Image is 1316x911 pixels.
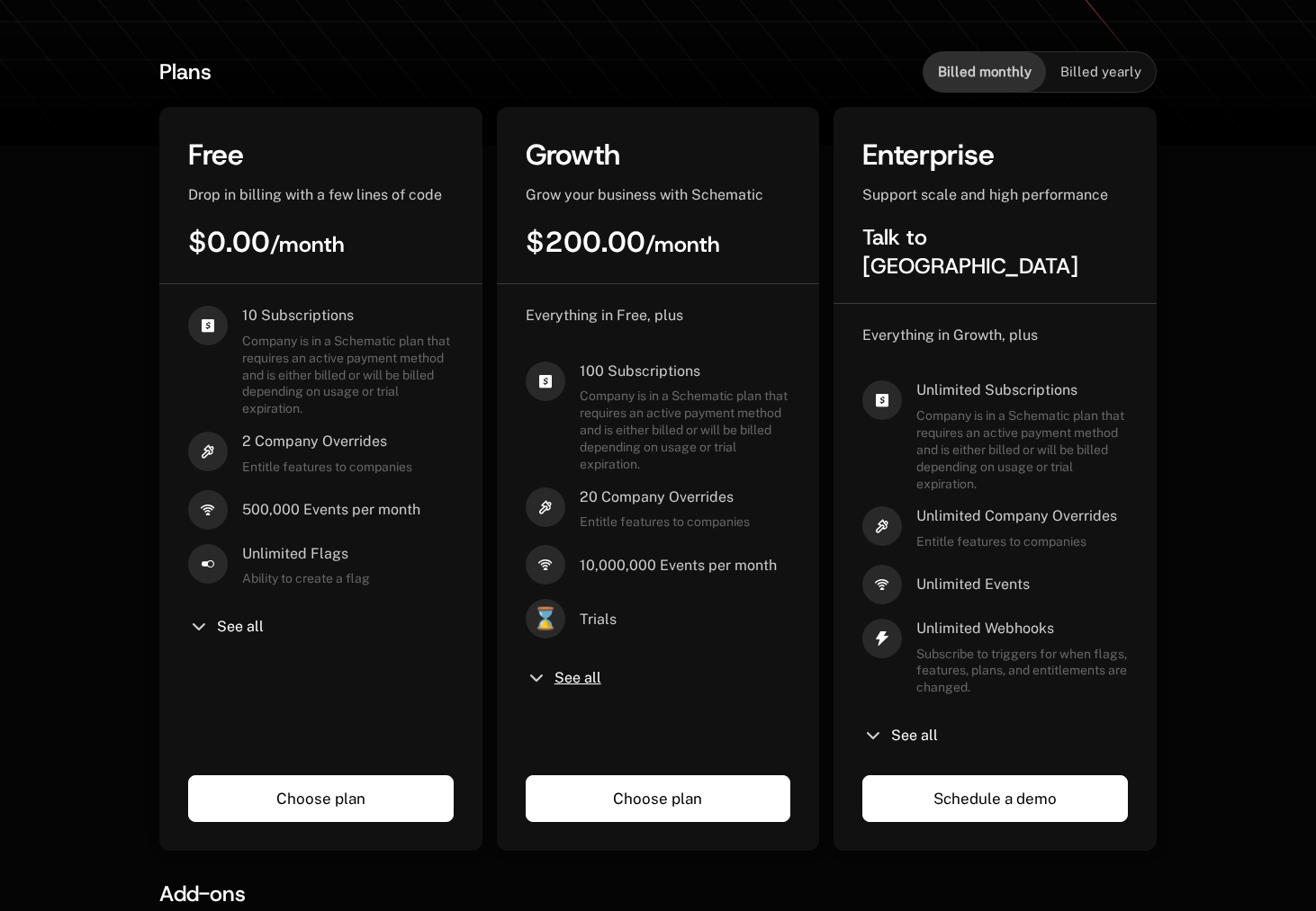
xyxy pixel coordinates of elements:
span: 10,000,000 Events per month [580,556,777,576]
span: 2 Company Overrides [242,432,412,451]
a: Choose plan [526,775,791,822]
i: hammer [862,506,902,546]
sub: / month [270,230,345,259]
i: cashapp [526,362,565,401]
i: cashapp [188,306,228,345]
span: $200.00 [526,223,720,261]
span: 10 Subscriptions [242,306,454,326]
span: Plans [159,58,212,86]
span: $0.00 [188,223,345,261]
span: Add-ons [159,880,246,908]
span: Unlimited Company Overrides [916,506,1117,526]
i: hammer [188,432,228,471]
span: Free [188,136,244,174]
span: Entitle features to companies [580,514,750,531]
span: Entitle features to companies [916,533,1117,550]
span: Entitle features to companies [242,459,412,476]
span: See all [554,671,601,685]
span: Everything in Free, plus [526,307,683,324]
span: Grow your business with Schematic [526,186,763,203]
i: cashapp [862,380,902,420]
span: Subscribe to triggers for when flags, features, plans, and entitlements are changed. [916,646,1128,697]
span: ⌛ [526,599,565,639]
span: Enterprise [862,136,995,174]
span: Ability to create a flag [242,570,370,587]
span: Billed yearly [1060,63,1141,81]
i: chevron-down [862,725,884,746]
span: 500,000 Events per month [242,500,420,520]
i: thunder [862,619,902,658]
i: signal [526,545,565,585]
i: chevron-down [188,616,210,638]
a: Choose plan [188,775,454,822]
span: Company is in a Schematic plan that requires an active payment method and is either billed or wil... [580,388,791,472]
i: hammer [526,487,565,527]
span: Drop in billing with a few lines of code [188,186,442,203]
i: signal [188,490,228,530]
span: Unlimited Subscriptions [916,380,1128,400]
span: Growth [526,136,620,174]
span: See all [217,620,264,634]
span: See all [891,728,938,743]
span: Company is in a Schematic plan that requires an active payment method and is either billed or wil... [916,407,1128,492]
span: Talk to [GEOGRAPHIC_DATA] [862,223,1078,281]
span: Unlimited Events [916,575,1030,594]
span: Billed monthly [938,63,1032,81]
span: 100 Subscriptions [580,362,791,381]
sub: / month [645,230,720,259]
span: Everything in Growth, plus [862,326,1038,344]
span: Trials [580,610,617,630]
span: Unlimited Webhooks [916,619,1128,639]
span: Unlimited Flags [242,544,370,564]
i: signal [862,565,902,604]
i: boolean-on [188,544,228,584]
span: 20 Company Overrides [580,487,750,507]
i: chevron-down [526,667,547,689]
span: Support scale and high performance [862,186,1108,203]
span: Company is in a Schematic plan that requires an active payment method and is either billed or wil... [242,333,454,417]
a: Schedule a demo [862,775,1128,822]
